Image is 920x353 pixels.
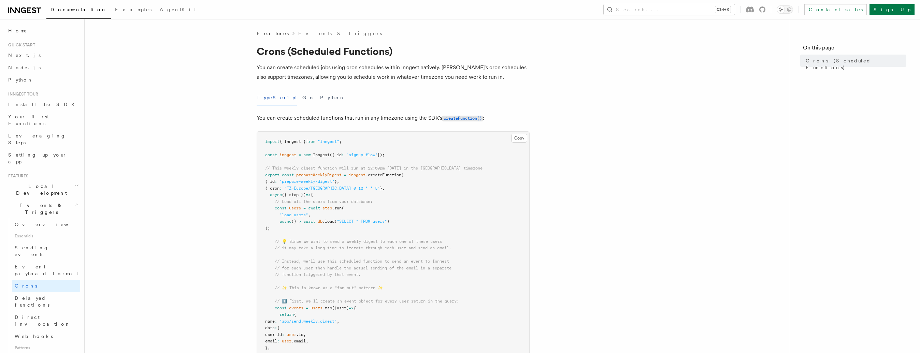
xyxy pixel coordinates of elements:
span: ( [342,206,344,210]
span: { [354,306,356,310]
span: : [342,152,344,157]
a: Your first Functions [5,111,80,130]
a: Python [5,74,80,86]
span: new [303,152,311,157]
a: Sending events [12,241,80,261]
a: Examples [111,2,156,18]
a: Events & Triggers [298,30,382,37]
span: data [265,325,275,330]
span: { [311,192,313,197]
span: // 💡 Since we want to send a weekly digest to each one of these users [275,239,442,244]
a: Overview [12,218,80,231]
span: .map [322,306,332,310]
span: // it may take a long time to iterate through each user and send an email. [275,246,451,250]
a: AgentKit [156,2,200,18]
span: prepareWeeklyDigest [296,173,342,177]
a: Next.js [5,49,80,61]
span: ( [334,219,337,224]
span: { [294,312,296,317]
span: Your first Functions [8,114,49,126]
span: Python [8,77,33,83]
span: "app/send.weekly.digest" [279,319,337,324]
span: Direct invocation [15,314,71,327]
span: Local Development [5,183,74,196]
span: Documentation [51,7,107,12]
span: const [282,173,294,177]
span: Home [8,27,27,34]
span: // Instead, we'll use this scheduled function to send an event to Inngest [275,259,449,264]
span: , [382,186,385,191]
span: Features [5,173,28,179]
span: // 1️⃣ First, we'll create an event object for every user return in the query: [275,299,459,304]
span: , [308,212,311,217]
span: ( [401,173,404,177]
a: Contact sales [804,4,867,15]
span: // for each user then handle the actual sending of the email in a separate [275,266,451,270]
span: step [322,206,332,210]
span: } [380,186,382,191]
a: Sign Up [869,4,915,15]
span: => [349,306,354,310]
p: You can create scheduled functions that run in any timezone using the SDK's : [257,113,530,123]
span: "SELECT * FROM users" [337,219,387,224]
span: import [265,139,279,144]
span: // This weekly digest function will run at 12:00pm [DATE] in the [GEOGRAPHIC_DATA] timezone [265,166,483,171]
span: = [303,206,306,210]
span: .run [332,206,342,210]
span: : [282,332,284,337]
span: Crons (Scheduled Functions) [806,57,906,71]
code: createFunction() [442,116,483,121]
span: ((user) [332,306,349,310]
span: : [275,319,277,324]
span: from [306,139,315,144]
p: You can create scheduled jobs using cron schedules within Inngest natively. [PERSON_NAME]'s cron ... [257,63,530,82]
span: email [265,339,277,343]
a: Home [5,25,80,37]
span: async [279,219,291,224]
span: Delayed functions [15,295,49,308]
a: Crons (Scheduled Functions) [803,55,906,74]
span: Inngest [313,152,330,157]
span: Overview [15,222,85,227]
a: Install the SDK [5,98,80,111]
span: const [275,306,287,310]
span: "load-users" [279,212,308,217]
button: Go [302,90,315,105]
span: Events & Triggers [5,202,74,216]
span: Features [257,30,289,37]
span: { Inngest } [279,139,306,144]
span: users [311,306,322,310]
span: Inngest tour [5,91,38,97]
span: Setting up your app [8,152,67,164]
span: export [265,173,279,177]
span: const [265,152,277,157]
span: Crons [15,283,37,289]
span: : [275,325,277,330]
span: , [337,319,339,324]
span: : [275,179,277,184]
span: , [306,339,308,343]
span: Event payload format [15,264,79,276]
h1: Crons (Scheduled Functions) [257,45,530,57]
span: = [306,306,308,310]
span: () [291,219,296,224]
a: Node.js [5,61,80,74]
span: user_id [265,332,282,337]
span: const [275,206,287,210]
span: await [308,206,320,210]
span: inngest [279,152,296,157]
span: .load [322,219,334,224]
span: = [299,152,301,157]
span: : [277,339,279,343]
span: "TZ=Europe/[GEOGRAPHIC_DATA] 0 12 * * 5" [284,186,380,191]
kbd: Ctrl+K [715,6,731,13]
span: return [279,312,294,317]
a: Leveraging Steps [5,130,80,149]
span: ({ step }) [282,192,306,197]
span: events [289,306,303,310]
a: Delayed functions [12,292,80,311]
span: Essentials [12,231,80,241]
span: .createFunction [365,173,401,177]
span: , [337,179,339,184]
a: Crons [12,280,80,292]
